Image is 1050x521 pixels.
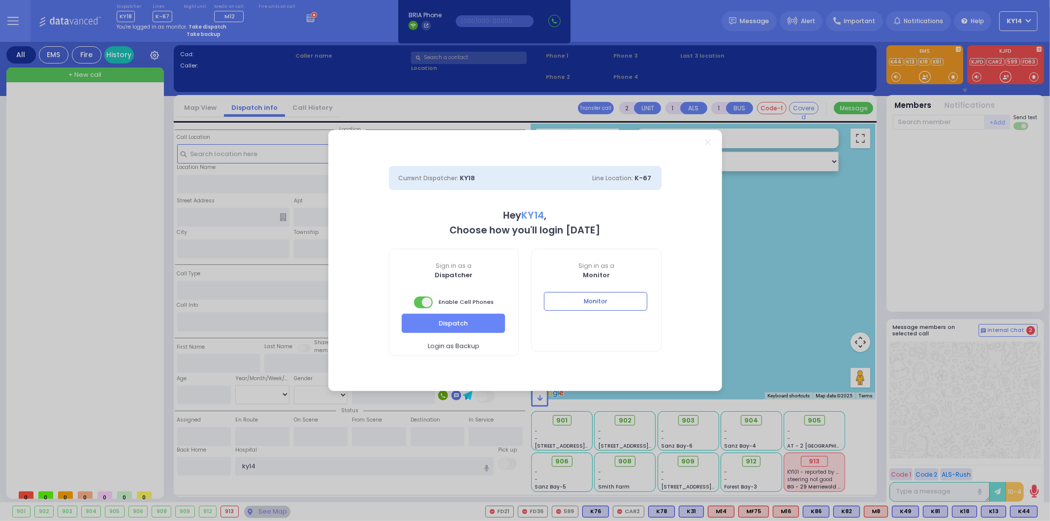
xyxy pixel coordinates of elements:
span: Login as Backup [428,341,479,351]
a: Close [705,139,710,145]
span: Current Dispatcher: [399,174,459,182]
span: KY18 [460,173,476,183]
span: Enable Cell Phones [414,295,494,309]
button: Monitor [544,292,647,311]
b: Monitor [583,270,610,280]
span: K-67 [635,173,652,183]
b: Hey , [504,209,547,222]
span: Line Location: [593,174,634,182]
span: Sign in as a [389,261,519,270]
b: Choose how you'll login [DATE] [450,224,601,237]
span: Sign in as a [532,261,661,270]
span: KY14 [522,209,544,222]
button: Dispatch [402,314,505,332]
b: Dispatcher [435,270,473,280]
